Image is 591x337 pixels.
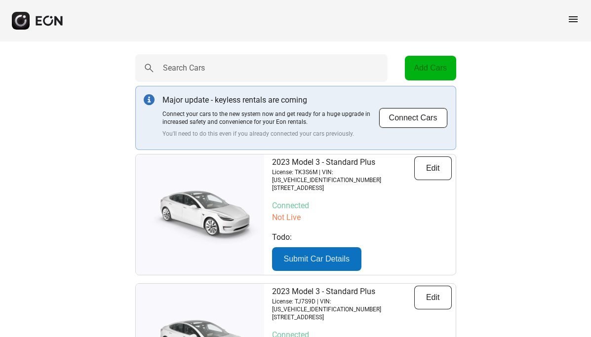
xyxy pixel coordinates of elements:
p: 2023 Model 3 - Standard Plus [272,156,414,168]
button: Submit Car Details [272,247,361,271]
img: car [136,183,264,247]
p: Major update - keyless rentals are coming [162,94,379,106]
p: 2023 Model 3 - Standard Plus [272,286,414,298]
p: Connect your cars to the new system now and get ready for a huge upgrade in increased safety and ... [162,110,379,126]
p: You'll need to do this even if you already connected your cars previously. [162,130,379,138]
p: License: TJ7S9D | VIN: [US_VEHICLE_IDENTIFICATION_NUMBER] [272,298,414,313]
p: [STREET_ADDRESS] [272,184,414,192]
p: Connected [272,200,452,212]
button: Edit [414,156,452,180]
button: Connect Cars [379,108,448,128]
label: Search Cars [163,62,205,74]
img: info [144,94,155,105]
p: Todo: [272,231,452,243]
p: Not Live [272,212,452,224]
p: [STREET_ADDRESS] [272,313,414,321]
button: Edit [414,286,452,309]
span: menu [567,13,579,25]
p: License: TK3S6M | VIN: [US_VEHICLE_IDENTIFICATION_NUMBER] [272,168,414,184]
